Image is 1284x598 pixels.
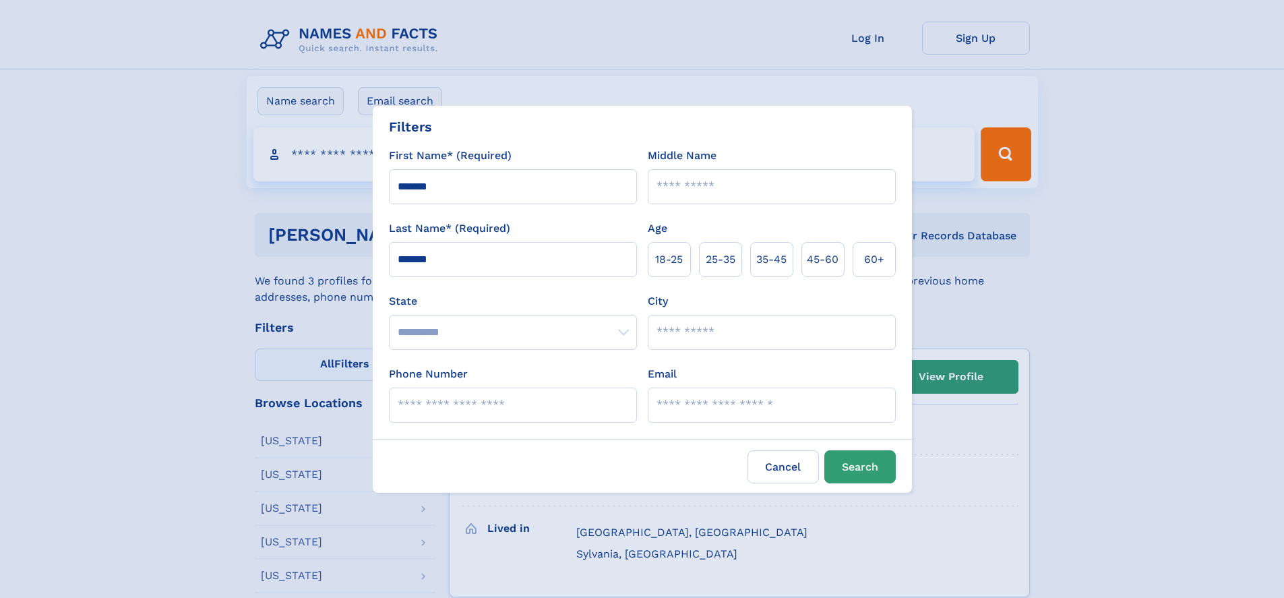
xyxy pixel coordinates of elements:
[389,293,637,309] label: State
[747,450,819,483] label: Cancel
[706,251,735,268] span: 25‑35
[824,450,896,483] button: Search
[648,148,716,164] label: Middle Name
[389,366,468,382] label: Phone Number
[756,251,787,268] span: 35‑45
[648,220,667,237] label: Age
[648,293,668,309] label: City
[807,251,838,268] span: 45‑60
[389,148,512,164] label: First Name* (Required)
[389,220,510,237] label: Last Name* (Required)
[864,251,884,268] span: 60+
[648,366,677,382] label: Email
[389,117,432,137] div: Filters
[655,251,683,268] span: 18‑25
